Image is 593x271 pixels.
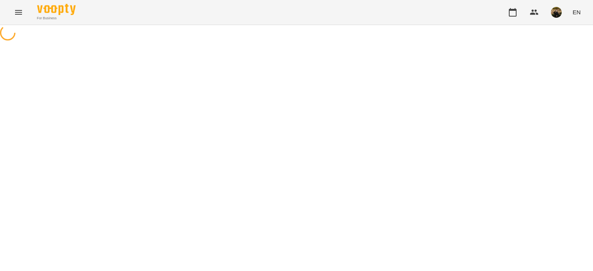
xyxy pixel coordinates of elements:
button: Menu [9,3,28,22]
span: For Business [37,16,76,21]
img: 30463036ea563b2b23a8b91c0e98b0e0.jpg [551,7,562,18]
span: EN [573,8,581,16]
button: EN [569,5,584,19]
img: Voopty Logo [37,4,76,15]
